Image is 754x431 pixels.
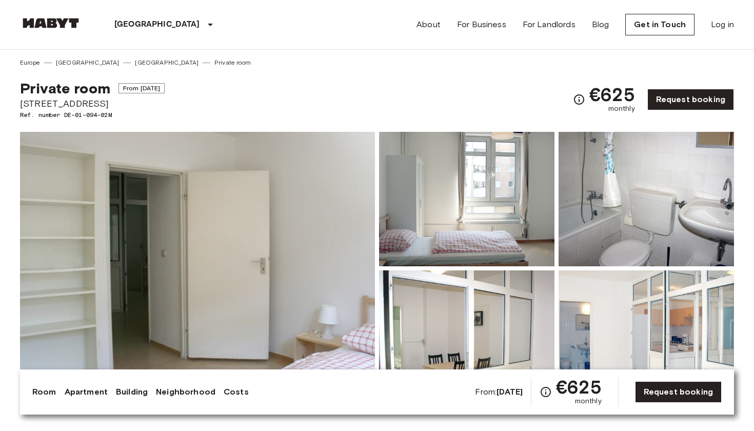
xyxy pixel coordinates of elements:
[379,132,554,266] img: Picture of unit DE-01-094-02M
[65,386,108,398] a: Apartment
[559,270,734,405] img: Picture of unit DE-01-094-02M
[592,18,609,31] a: Blog
[711,18,734,31] a: Log in
[20,18,82,28] img: Habyt
[475,386,523,398] span: From:
[589,85,635,104] span: €625
[135,58,199,67] a: [GEOGRAPHIC_DATA]
[114,18,200,31] p: [GEOGRAPHIC_DATA]
[573,93,585,106] svg: Check cost overview for full price breakdown. Please note that discounts apply to new joiners onl...
[118,83,165,93] span: From [DATE]
[20,97,165,110] span: [STREET_ADDRESS]
[156,386,215,398] a: Neighborhood
[635,381,722,403] a: Request booking
[625,14,695,35] a: Get in Touch
[379,270,554,405] img: Picture of unit DE-01-094-02M
[20,58,40,67] a: Europe
[214,58,251,67] a: Private room
[20,132,375,405] img: Marketing picture of unit DE-01-094-02M
[20,110,165,120] span: Ref. number DE-01-094-02M
[497,387,523,397] b: [DATE]
[20,80,110,97] span: Private room
[457,18,506,31] a: For Business
[608,104,635,114] span: monthly
[647,89,734,110] a: Request booking
[416,18,441,31] a: About
[575,396,602,406] span: monthly
[56,58,120,67] a: [GEOGRAPHIC_DATA]
[540,386,552,398] svg: Check cost overview for full price breakdown. Please note that discounts apply to new joiners onl...
[32,386,56,398] a: Room
[559,132,734,266] img: Picture of unit DE-01-094-02M
[556,378,602,396] span: €625
[523,18,576,31] a: For Landlords
[116,386,148,398] a: Building
[224,386,249,398] a: Costs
